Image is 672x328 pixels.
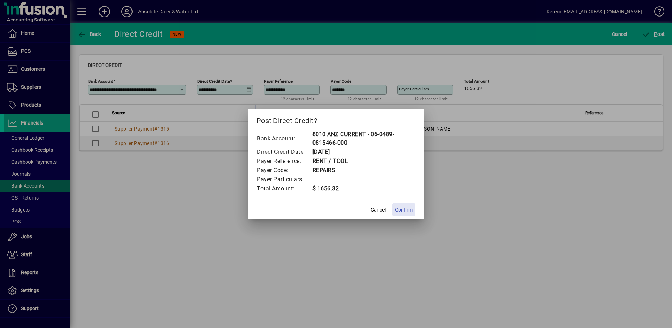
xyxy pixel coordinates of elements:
[312,184,416,193] td: $ 1656.32
[248,109,424,130] h2: Post Direct Credit?
[257,157,312,166] td: Payer Reference:
[257,130,312,147] td: Bank Account:
[257,175,312,184] td: Payer Particulars:
[312,166,416,175] td: REPAIRS
[257,184,312,193] td: Total Amount:
[312,130,416,147] td: 8010 ANZ CURRENT - 06-0489-0815466-000
[312,157,416,166] td: RENT / TOOL
[371,206,386,214] span: Cancel
[257,166,312,175] td: Payer Code:
[395,206,413,214] span: Confirm
[367,203,389,216] button: Cancel
[312,147,416,157] td: [DATE]
[392,203,415,216] button: Confirm
[257,147,312,157] td: Direct Credit Date:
